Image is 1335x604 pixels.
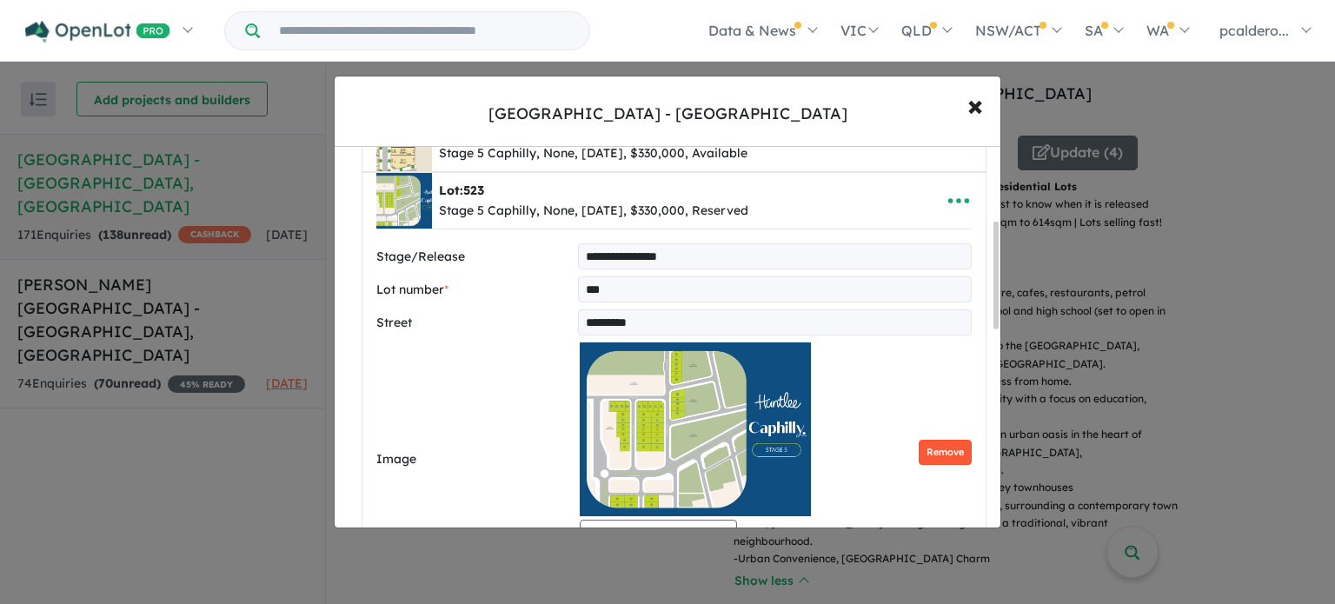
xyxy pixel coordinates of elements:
label: Stage/Release [376,247,571,268]
label: Street [376,313,571,334]
span: 523 [463,183,484,198]
button: Remove [919,440,972,465]
span: pcaldero... [1219,22,1289,39]
button: Select image tag [580,520,737,554]
img: Huntlee%20Estate%20-%20North%20Rothbury%20-%20Lot%20527___1758075315.jpg [376,173,432,229]
b: Lot: [439,183,484,198]
label: Image [376,449,573,470]
label: Lot number [376,280,571,301]
span: × [967,86,983,123]
div: [GEOGRAPHIC_DATA] - [GEOGRAPHIC_DATA] [488,103,847,125]
div: Stage 5 Caphilly, None, [DATE], $330,000, Available [439,143,747,164]
img: Huntlee Estate - North Rothbury - Lot 527 [580,342,812,516]
img: Openlot PRO Logo White [25,21,170,43]
div: Stage 5 Caphilly, None, [DATE], $330,000, Reserved [439,201,748,222]
input: Try estate name, suburb, builder or developer [263,12,586,50]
